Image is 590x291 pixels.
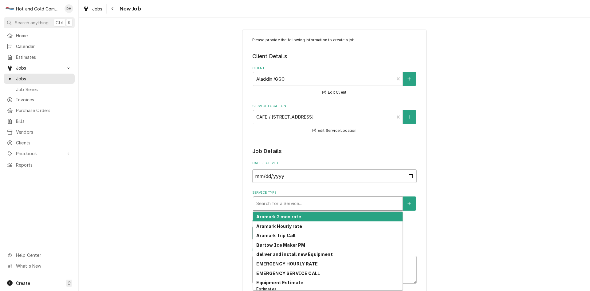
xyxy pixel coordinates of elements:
[16,162,72,168] span: Reports
[252,248,417,284] div: Reason For Call
[407,77,411,81] svg: Create New Client
[16,107,72,114] span: Purchase Orders
[16,129,72,135] span: Vendors
[4,74,75,84] a: Jobs
[252,190,417,195] label: Service Type
[252,104,417,109] label: Service Location
[252,161,417,166] label: Date Received
[403,72,416,86] button: Create New Client
[65,4,73,13] div: DH
[68,19,71,26] span: K
[256,233,295,238] strong: Aramark Trip Call
[256,271,320,276] strong: EMERGENCY SERVICE CALL
[15,19,49,26] span: Search anything
[81,4,105,14] a: Jobs
[252,169,417,183] input: yyyy-mm-dd
[407,201,411,206] svg: Create New Service
[256,261,317,266] strong: EMERGENCY HOURLY RATE
[256,280,303,285] strong: Equipment Estimate
[256,242,305,248] strong: Bartow Ice Maker PM
[252,66,417,71] label: Client
[4,17,75,28] button: Search anythingCtrlK
[4,261,75,271] a: Go to What's New
[4,250,75,260] a: Go to Help Center
[256,252,332,257] strong: deliver and install new Equipment
[252,52,417,60] legend: Client Details
[4,52,75,62] a: Estimates
[4,116,75,126] a: Bills
[6,4,14,13] div: Hot and Cold Commercial Kitchens, Inc.'s Avatar
[16,6,61,12] div: Hot and Cold Commercial Kitchens, Inc.
[65,4,73,13] div: Daryl Harris's Avatar
[403,110,416,124] button: Create New Location
[252,37,417,43] p: Please provide the following information to create a job:
[252,248,417,253] label: Reason For Call
[4,95,75,105] a: Invoices
[403,196,416,211] button: Create New Service
[16,43,72,50] span: Calendar
[16,54,72,60] span: Estimates
[16,86,72,93] span: Job Series
[16,75,72,82] span: Jobs
[4,84,75,95] a: Job Series
[4,30,75,41] a: Home
[4,41,75,51] a: Calendar
[56,19,64,26] span: Ctrl
[92,6,103,12] span: Jobs
[252,218,417,240] div: Job Type
[4,148,75,159] a: Go to Pricebook
[16,150,62,157] span: Pricebook
[252,190,417,210] div: Service Type
[16,252,71,258] span: Help Center
[321,89,347,96] button: Edit Client
[311,127,358,135] button: Edit Service Location
[6,4,14,13] div: H
[4,63,75,73] a: Go to Jobs
[118,5,141,13] span: New Job
[16,32,72,39] span: Home
[256,214,301,219] strong: Aramark 2 men rate
[16,263,71,269] span: What's New
[252,161,417,183] div: Date Received
[256,224,302,229] strong: Aramark Hourly rate
[4,160,75,170] a: Reports
[4,127,75,137] a: Vendors
[407,115,411,119] svg: Create New Location
[252,147,417,155] legend: Job Details
[4,105,75,115] a: Purchase Orders
[16,96,72,103] span: Invoices
[16,139,72,146] span: Clients
[252,218,417,223] label: Job Type
[252,104,417,134] div: Service Location
[68,280,71,286] span: C
[16,65,62,71] span: Jobs
[108,4,118,14] button: Navigate back
[16,118,72,124] span: Bills
[4,138,75,148] a: Clients
[252,66,417,96] div: Client
[16,281,30,286] span: Create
